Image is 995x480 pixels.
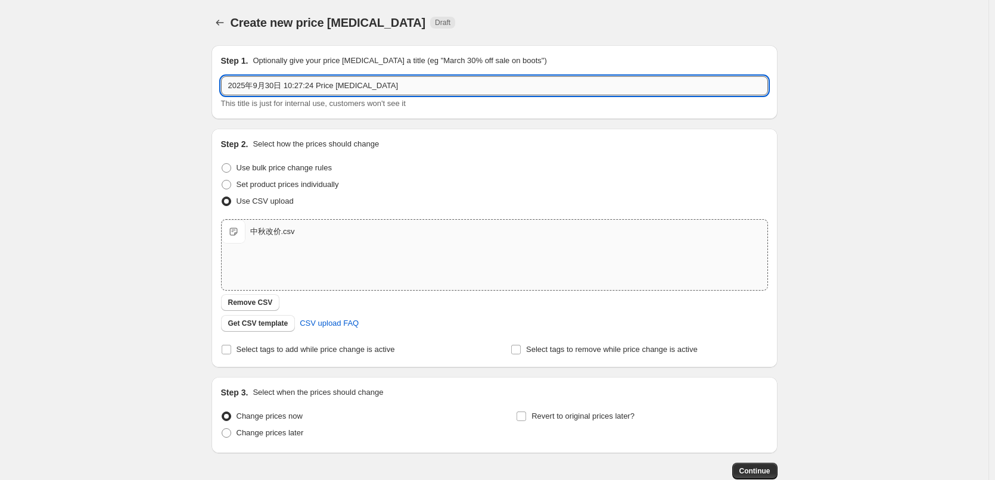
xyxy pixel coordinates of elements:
[237,163,332,172] span: Use bulk price change rules
[221,138,248,150] h2: Step 2.
[221,76,768,95] input: 30% off holiday sale
[221,294,280,311] button: Remove CSV
[435,18,450,27] span: Draft
[221,387,248,398] h2: Step 3.
[231,16,426,29] span: Create new price [MEDICAL_DATA]
[531,412,635,420] span: Revert to original prices later?
[526,345,698,354] span: Select tags to remove while price change is active
[253,138,379,150] p: Select how the prices should change
[228,319,288,328] span: Get CSV template
[221,99,406,108] span: This title is just for internal use, customers won't see it
[739,466,770,476] span: Continue
[221,55,248,67] h2: Step 1.
[253,387,383,398] p: Select when the prices should change
[228,298,273,307] span: Remove CSV
[212,14,228,31] button: Price change jobs
[237,180,339,189] span: Set product prices individually
[250,226,295,238] div: 中秋改价.csv
[253,55,546,67] p: Optionally give your price [MEDICAL_DATA] a title (eg "March 30% off sale on boots")
[237,345,395,354] span: Select tags to add while price change is active
[300,317,359,329] span: CSV upload FAQ
[237,412,303,420] span: Change prices now
[237,428,304,437] span: Change prices later
[293,314,366,333] a: CSV upload FAQ
[732,463,778,479] button: Continue
[221,315,296,332] button: Get CSV template
[237,197,294,205] span: Use CSV upload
